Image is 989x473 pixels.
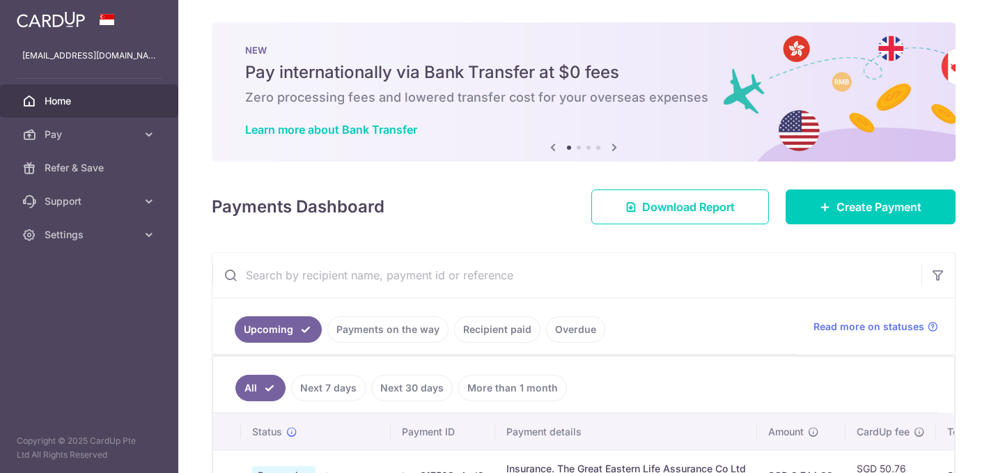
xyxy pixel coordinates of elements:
a: Payments on the way [327,316,449,343]
span: Home [45,94,137,108]
a: Learn more about Bank Transfer [245,123,417,137]
span: Read more on statuses [813,320,924,334]
span: Status [252,425,282,439]
span: Support [45,194,137,208]
th: Payment ID [391,414,495,450]
span: Amount [768,425,804,439]
img: CardUp [17,11,85,28]
p: NEW [245,45,922,56]
span: Create Payment [836,199,921,215]
a: Upcoming [235,316,322,343]
a: Read more on statuses [813,320,938,334]
input: Search by recipient name, payment id or reference [212,253,921,297]
a: Next 30 days [371,375,453,401]
h4: Payments Dashboard [212,194,384,219]
th: Payment details [495,414,757,450]
p: [EMAIL_ADDRESS][DOMAIN_NAME] [22,49,156,63]
iframe: Opens a widget where you can find more information [899,431,975,466]
a: Create Payment [786,189,956,224]
img: Bank transfer banner [212,22,956,162]
span: Pay [45,127,137,141]
h6: Zero processing fees and lowered transfer cost for your overseas expenses [245,89,922,106]
h5: Pay internationally via Bank Transfer at $0 fees [245,61,922,84]
span: Download Report [642,199,735,215]
span: Settings [45,228,137,242]
a: Recipient paid [454,316,540,343]
span: CardUp fee [857,425,910,439]
a: Next 7 days [291,375,366,401]
a: Download Report [591,189,769,224]
a: More than 1 month [458,375,567,401]
a: All [235,375,286,401]
a: Overdue [546,316,605,343]
span: Refer & Save [45,161,137,175]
